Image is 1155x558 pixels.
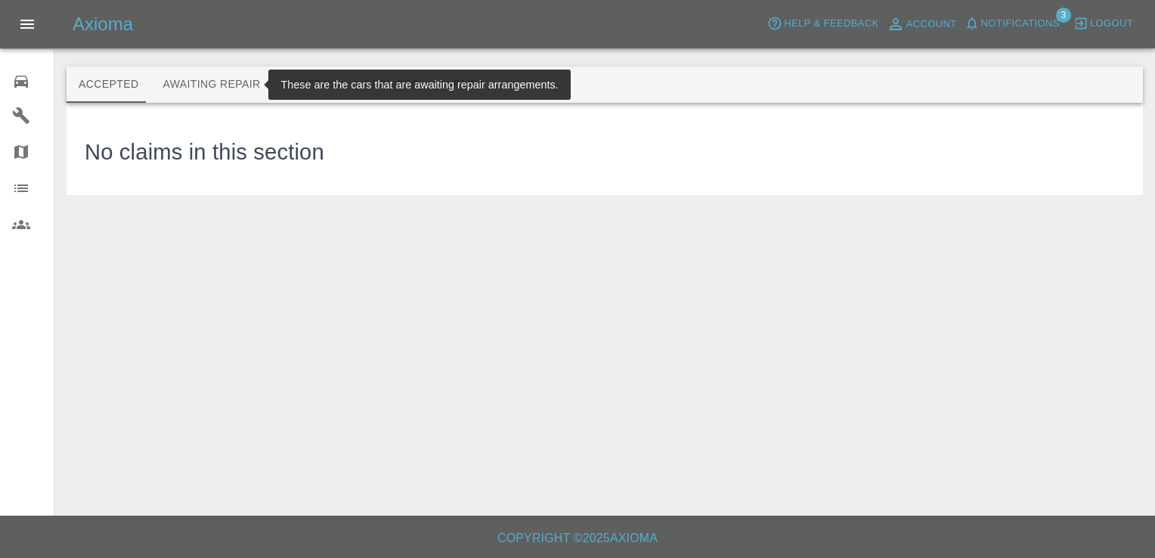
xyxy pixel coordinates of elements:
span: Notifications [981,15,1060,33]
button: Paid [432,67,500,103]
button: Repaired [351,67,432,103]
button: Open drawer [9,6,45,42]
a: Account [883,12,961,36]
h3: No claims in this section [85,136,324,169]
h5: Axioma [73,12,133,36]
h6: Copyright © 2025 Axioma [12,528,1143,549]
span: 3 [1056,8,1071,23]
button: Notifications [961,12,1064,36]
span: Account [906,16,957,33]
span: Logout [1090,15,1133,33]
span: Help & Feedback [784,15,878,33]
button: Help & Feedback [763,12,882,36]
button: Logout [1070,12,1137,36]
button: Accepted [67,67,150,103]
button: Awaiting Repair [150,67,272,103]
button: In Repair [273,67,352,103]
